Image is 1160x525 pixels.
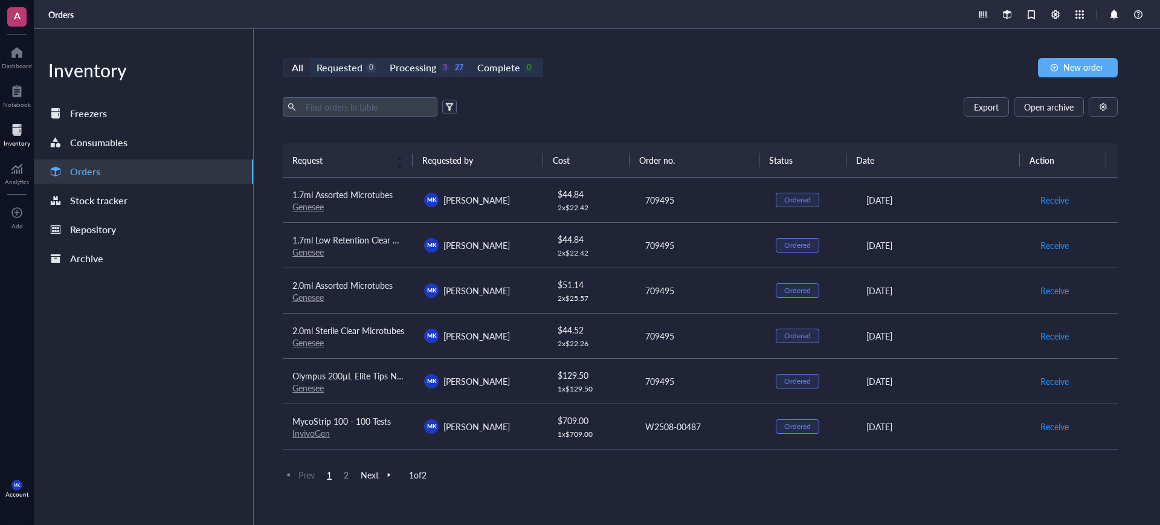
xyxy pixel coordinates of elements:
span: [PERSON_NAME] [443,285,510,297]
td: 709495 [634,178,766,223]
span: Open archive [1024,102,1074,112]
div: All [292,59,303,76]
div: $ 44.52 [558,323,625,337]
span: 1 of 2 [409,469,427,480]
div: Inventory [34,58,253,82]
a: Genesee [292,246,324,258]
div: Notebook [3,101,31,108]
span: [PERSON_NAME] [443,194,510,206]
th: Action [1020,143,1107,177]
a: Repository [34,217,253,242]
a: Archive [34,246,253,271]
div: 2 x $ 22.42 [558,248,625,258]
button: Receive [1040,417,1069,436]
div: [DATE] [866,239,1020,252]
div: $ 51.14 [558,278,625,291]
a: Notebook [3,82,31,108]
div: Complete [477,59,520,76]
a: Genesee [292,337,324,349]
div: [DATE] [866,284,1020,297]
a: Stock tracker [34,188,253,213]
div: 1 x $ 709.00 [558,430,625,439]
th: Requested by [413,143,543,177]
button: Receive [1040,281,1069,300]
div: Freezers [70,105,107,122]
div: 27 [454,63,464,73]
span: 2 [339,469,353,480]
span: New order [1063,62,1103,72]
span: Export [974,102,999,112]
div: Ordered [784,240,811,250]
div: 709495 [645,329,756,343]
div: 0 [524,63,534,73]
button: New order [1038,58,1118,77]
span: MK [427,286,436,294]
span: Next [361,469,395,480]
div: Account [5,491,29,498]
div: Analytics [5,178,29,185]
div: W2508-00487 [645,420,756,433]
div: Ordered [784,331,811,341]
div: 2 x $ 25.57 [558,294,625,303]
div: Repository [70,221,116,238]
span: Receive [1040,284,1069,297]
a: Orders [34,159,253,184]
span: 2.0ml Sterile Clear Microtubes [292,324,404,337]
span: MK [427,331,436,340]
div: Dashboard [2,62,32,69]
div: Ordered [784,422,811,431]
td: 709495 [634,222,766,268]
th: Date [846,143,1020,177]
div: Stock tracker [70,192,127,209]
span: MK [14,483,20,488]
div: 0 [366,63,376,73]
div: 709495 [645,239,756,252]
span: Receive [1040,193,1069,207]
a: Genesee [292,291,324,303]
a: Consumables [34,130,253,155]
span: Olympus 200µL Elite Tips Non-Filtered Pipette Tips (Reload) [292,370,517,382]
button: Receive [1040,326,1069,346]
span: MK [427,422,436,430]
span: MycoStrip 100 - 100 Tests [292,415,391,427]
span: 1.7ml Low Retention Clear Microtubes [292,234,435,246]
span: [PERSON_NAME] [443,239,510,251]
div: Consumables [70,134,127,151]
input: Find orders in table [301,98,433,116]
div: 2 x $ 22.42 [558,203,625,213]
div: $ 709.00 [558,414,625,427]
div: Processing [390,59,436,76]
span: Receive [1040,239,1069,252]
div: 709495 [645,375,756,388]
div: Ordered [784,195,811,205]
button: Receive [1040,236,1069,255]
td: 709495 [634,358,766,404]
div: 709495 [645,284,756,297]
th: Cost [543,143,630,177]
div: $ 44.84 [558,187,625,201]
div: 1 x $ 129.50 [558,384,625,394]
a: InvivoGen [292,427,330,439]
div: Requested [317,59,362,76]
th: Status [759,143,846,177]
td: H52379097 [634,449,766,494]
div: Add [11,222,23,230]
div: Inventory [4,140,30,147]
a: Genesee [292,201,324,213]
span: 1.7ml Assorted Microtubes [292,188,393,201]
div: Archive [70,250,103,267]
div: Ordered [784,286,811,295]
td: W2508-00487 [634,404,766,449]
span: 1 [322,469,337,480]
span: [PERSON_NAME] [443,330,510,342]
span: Prev [283,469,315,480]
span: Receive [1040,420,1069,433]
th: Order no. [630,143,759,177]
button: Receive [1040,372,1069,391]
div: [DATE] [866,193,1020,207]
span: Receive [1040,375,1069,388]
button: Open archive [1014,97,1084,117]
div: [DATE] [866,375,1020,388]
td: 709495 [634,268,766,313]
button: Receive [1040,190,1069,210]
